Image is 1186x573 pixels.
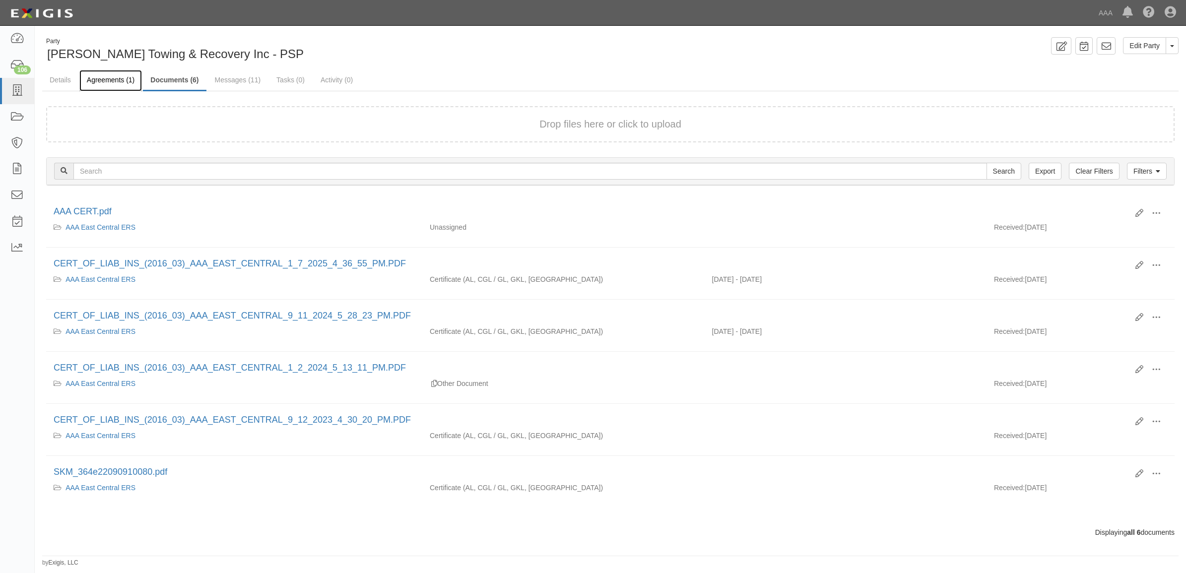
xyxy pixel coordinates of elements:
[987,163,1021,180] input: Search
[987,274,1175,289] div: [DATE]
[994,483,1025,493] p: Received:
[422,431,705,441] div: Auto Liability Commercial General Liability / Garage Liability Garage Keepers Liability On-Hook
[39,527,1182,537] div: Displaying documents
[54,258,406,268] a: CERT_OF_LIAB_INS_(2016_03)_AAA_EAST_CENTRAL_1_7_2025_4_36_55_PM.PDF
[54,274,415,284] div: AAA East Central ERS
[54,466,1128,479] div: SKM_364e22090910080.pdf
[54,414,1128,427] div: CERT_OF_LIAB_INS_(2016_03)_AAA_EAST_CENTRAL_9_12_2023_4_30_20_PM.PDF
[422,483,705,493] div: Auto Liability Commercial General Liability / Garage Liability Garage Keepers Liability On-Hook
[1123,37,1166,54] a: Edit Party
[54,483,415,493] div: AAA East Central ERS
[987,431,1175,446] div: [DATE]
[42,70,78,90] a: Details
[1029,163,1061,180] a: Export
[705,274,987,284] div: Effective 09/15/2024 - Expiration 09/15/2025
[42,559,78,567] small: by
[54,431,415,441] div: AAA East Central ERS
[66,484,135,492] a: AAA East Central ERS
[54,467,167,477] a: SKM_364e22090910080.pdf
[66,432,135,440] a: AAA East Central ERS
[422,379,705,388] div: Other Document
[54,311,411,320] a: CERT_OF_LIAB_INS_(2016_03)_AAA_EAST_CENTRAL_9_11_2024_5_28_23_PM.PDF
[66,275,135,283] a: AAA East Central ERS
[705,222,987,223] div: Effective - Expiration
[987,326,1175,341] div: [DATE]
[54,379,415,388] div: AAA East Central ERS
[73,163,987,180] input: Search
[987,483,1175,498] div: [DATE]
[1069,163,1119,180] a: Clear Filters
[994,274,1025,284] p: Received:
[422,274,705,284] div: Auto Liability Commercial General Liability / Garage Liability Garage Keepers Liability On-Hook
[143,70,206,91] a: Documents (6)
[987,379,1175,393] div: [DATE]
[7,4,76,22] img: logo-5460c22ac91f19d4615b14bd174203de0afe785f0fc80cf4dbbc73dc1793850b.png
[422,222,705,232] div: Unassigned
[1127,528,1140,536] b: all 6
[431,379,437,388] div: Duplicate
[54,415,411,425] a: CERT_OF_LIAB_INS_(2016_03)_AAA_EAST_CENTRAL_9_12_2023_4_30_20_PM.PDF
[987,222,1175,237] div: [DATE]
[994,326,1025,336] p: Received:
[994,431,1025,441] p: Received:
[1094,3,1118,23] a: AAA
[994,379,1025,388] p: Received:
[539,117,681,131] button: Drop files here or click to upload
[54,362,1128,375] div: CERT_OF_LIAB_INS_(2016_03)_AAA_EAST_CENTRAL_1_2_2024_5_13_11_PM.PDF
[705,326,987,336] div: Effective 09/15/2024 - Expiration 09/15/2025
[54,206,112,216] a: AAA CERT.pdf
[1143,7,1155,19] i: Help Center - Complianz
[1127,163,1167,180] a: Filters
[66,327,135,335] a: AAA East Central ERS
[54,257,1128,270] div: CERT_OF_LIAB_INS_(2016_03)_AAA_EAST_CENTRAL_1_7_2025_4_36_55_PM.PDF
[66,223,135,231] a: AAA East Central ERS
[66,380,135,387] a: AAA East Central ERS
[54,222,415,232] div: AAA East Central ERS
[54,326,415,336] div: AAA East Central ERS
[422,326,705,336] div: Auto Liability Commercial General Liability / Garage Liability Garage Keepers Liability On-Hook
[994,222,1025,232] p: Received:
[54,310,1128,322] div: CERT_OF_LIAB_INS_(2016_03)_AAA_EAST_CENTRAL_9_11_2024_5_28_23_PM.PDF
[42,37,603,63] div: Alvey's Towing & Recovery Inc - PSP
[207,70,268,90] a: Messages (11)
[14,65,31,74] div: 106
[79,70,142,91] a: Agreements (1)
[269,70,312,90] a: Tasks (0)
[313,70,360,90] a: Activity (0)
[47,47,304,61] span: [PERSON_NAME] Towing & Recovery Inc - PSP
[54,363,406,373] a: CERT_OF_LIAB_INS_(2016_03)_AAA_EAST_CENTRAL_1_2_2024_5_13_11_PM.PDF
[49,559,78,566] a: Exigis, LLC
[46,37,304,46] div: Party
[54,205,1128,218] div: AAA CERT.pdf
